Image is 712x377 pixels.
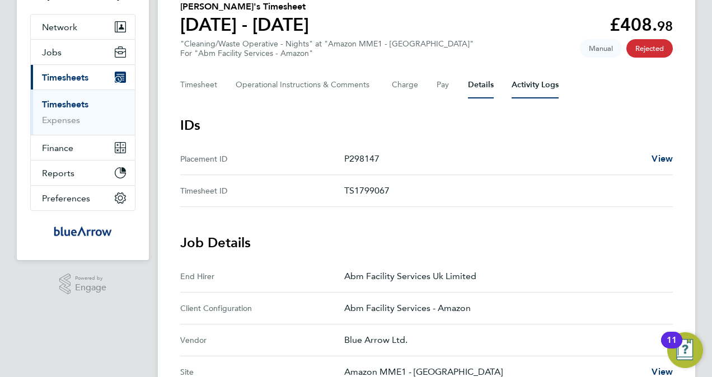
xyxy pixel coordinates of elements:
p: Abm Facility Services - Amazon [344,301,664,315]
p: Abm Facility Services Uk Limited [344,270,664,283]
img: bluearrow-logo-retina.png [54,222,112,240]
h1: [DATE] - [DATE] [180,13,309,36]
div: 11 [667,340,677,355]
button: Reports [31,161,135,185]
span: Finance [42,143,73,153]
div: "Cleaning/Waste Operative - Nights" at "Amazon MME1 - [GEOGRAPHIC_DATA]" [180,39,474,58]
span: Engage [75,283,106,293]
div: Placement ID [180,152,344,166]
a: Timesheets [42,99,88,110]
a: Powered byEngage [59,274,107,295]
span: View [652,366,673,377]
button: Operational Instructions & Comments [236,72,374,98]
span: Timesheets [42,72,88,83]
div: Vendor [180,333,344,347]
span: Reports [42,168,74,178]
span: Powered by [75,274,106,283]
app-decimal: £408. [610,14,673,35]
div: End Hirer [180,270,344,283]
button: Timesheet [180,72,218,98]
button: Finance [31,135,135,160]
button: Activity Logs [512,72,559,98]
button: Network [31,15,135,39]
button: Charge [392,72,419,98]
div: Timesheet ID [180,184,344,197]
span: Jobs [42,47,62,58]
span: 98 [657,18,673,34]
p: TS1799067 [344,184,664,197]
h3: IDs [180,116,673,134]
div: For "Abm Facility Services - Amazon" [180,49,474,58]
button: Preferences [31,186,135,210]
button: Timesheets [31,65,135,89]
div: Client Configuration [180,301,344,315]
div: Timesheets [31,89,135,135]
button: Jobs [31,40,135,64]
span: View [652,153,673,164]
a: Go to home page [30,222,135,240]
button: Pay [437,72,450,98]
p: P298147 [344,152,643,166]
a: Expenses [42,115,80,125]
h3: Job Details [180,234,673,252]
span: Network [42,22,77,32]
span: This timesheet was manually created. [580,39,622,58]
button: Details [468,72,494,98]
p: Blue Arrow Ltd. [344,333,664,347]
button: Open Resource Center, 11 new notifications [667,332,703,368]
span: Preferences [42,193,90,204]
a: View [652,152,673,166]
span: This timesheet has been rejected. [626,39,673,58]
